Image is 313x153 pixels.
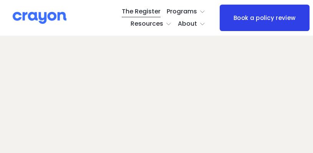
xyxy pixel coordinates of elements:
a: Book a policy review [220,5,310,31]
span: About [178,18,197,30]
span: Programs [167,6,197,17]
a: folder dropdown [167,6,205,18]
a: The Register [122,6,161,18]
a: folder dropdown [131,18,172,30]
iframe: Tidio Chat [206,104,310,140]
span: Resources [131,18,163,30]
img: Crayon [13,11,66,25]
a: folder dropdown [178,18,205,30]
